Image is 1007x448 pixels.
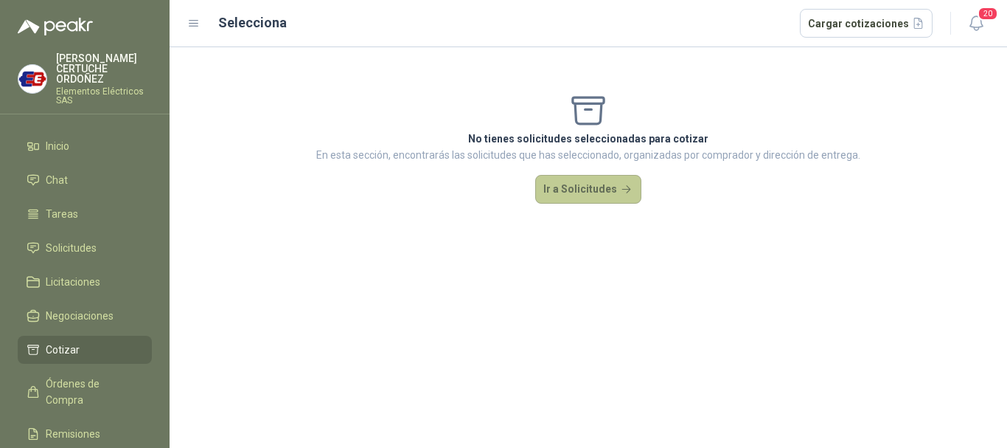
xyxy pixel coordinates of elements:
img: Logo peakr [18,18,93,35]
a: Solicitudes [18,234,152,262]
span: Licitaciones [46,274,100,290]
p: Elementos Eléctricos SAS [56,87,152,105]
img: Company Logo [18,65,46,93]
a: Cotizar [18,336,152,364]
span: Chat [46,172,68,188]
h2: Selecciona [218,13,287,33]
a: Tareas [18,200,152,228]
span: Remisiones [46,426,100,442]
a: Inicio [18,132,152,160]
span: Cotizar [46,342,80,358]
p: [PERSON_NAME] CERTUCHE ORDOÑEZ [56,53,152,84]
p: En esta sección, encontrarás las solicitudes que has seleccionado, organizadas por comprador y di... [316,147,860,163]
p: No tienes solicitudes seleccionadas para cotizar [316,131,860,147]
a: Negociaciones [18,302,152,330]
span: Inicio [46,138,69,154]
span: Tareas [46,206,78,222]
span: Órdenes de Compra [46,376,138,408]
a: Remisiones [18,420,152,448]
span: Negociaciones [46,308,114,324]
a: Licitaciones [18,268,152,296]
a: Chat [18,166,152,194]
span: 20 [978,7,998,21]
a: Órdenes de Compra [18,370,152,414]
button: Ir a Solicitudes [535,175,641,204]
button: 20 [963,10,989,37]
span: Solicitudes [46,240,97,256]
button: Cargar cotizaciones [800,9,933,38]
